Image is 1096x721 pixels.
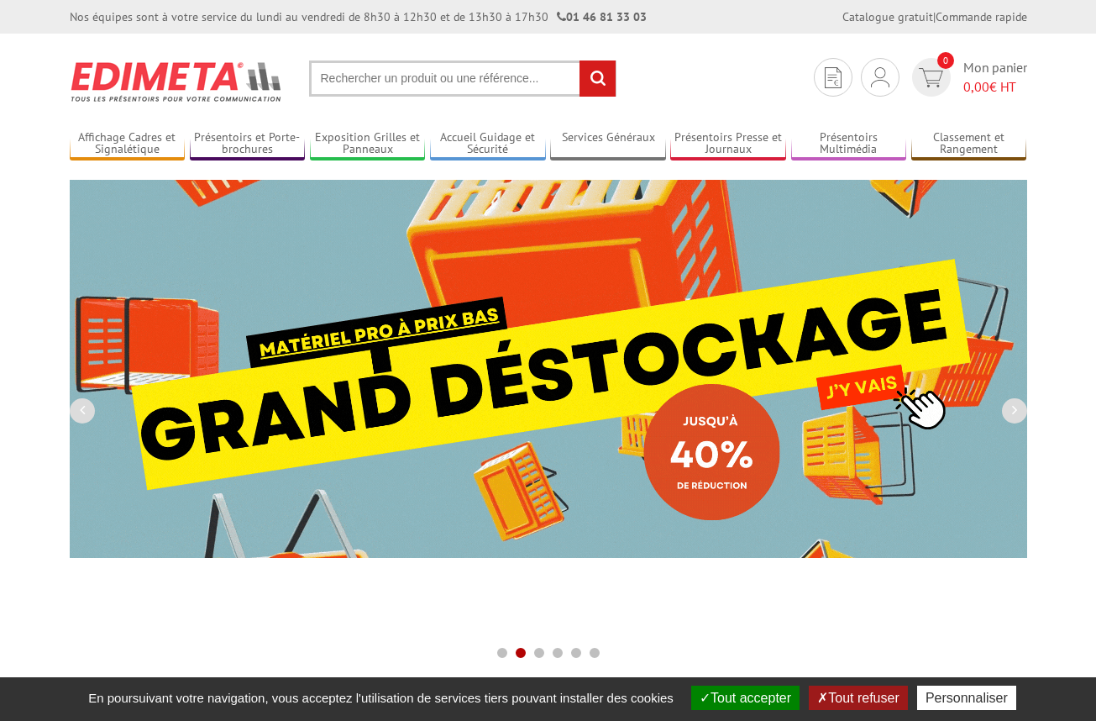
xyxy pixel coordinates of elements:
a: Commande rapide [936,9,1027,24]
button: Personnaliser (fenêtre modale) [917,686,1016,710]
span: 0 [937,52,954,69]
a: Classement et Rangement [911,130,1027,158]
a: Présentoirs et Porte-brochures [190,130,306,158]
img: devis rapide [871,67,889,87]
button: Tout accepter [691,686,800,710]
img: Présentoir, panneau, stand - Edimeta - PLV, affichage, mobilier bureau, entreprise [70,50,284,113]
span: € HT [963,77,1027,97]
input: Rechercher un produit ou une référence... [309,61,616,97]
a: Catalogue gratuit [842,9,933,24]
div: | [842,8,1027,25]
div: Nos équipes sont à votre service du lundi au vendredi de 8h30 à 12h30 et de 13h30 à 17h30 [70,8,647,25]
strong: 01 46 81 33 03 [557,9,647,24]
a: Exposition Grilles et Panneaux [310,130,426,158]
a: Affichage Cadres et Signalétique [70,130,186,158]
a: Accueil Guidage et Sécurité [430,130,546,158]
a: devis rapide 0 Mon panier 0,00€ HT [908,58,1027,97]
button: Tout refuser [809,686,907,710]
a: Services Généraux [550,130,666,158]
input: rechercher [579,61,616,97]
a: Présentoirs Presse et Journaux [670,130,786,158]
span: En poursuivant votre navigation, vous acceptez l'utilisation de services tiers pouvant installer ... [80,691,682,705]
span: 0,00 [963,78,989,95]
img: devis rapide [919,68,943,87]
img: devis rapide [825,67,842,88]
a: Présentoirs Multimédia [791,130,907,158]
span: Mon panier [963,58,1027,97]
